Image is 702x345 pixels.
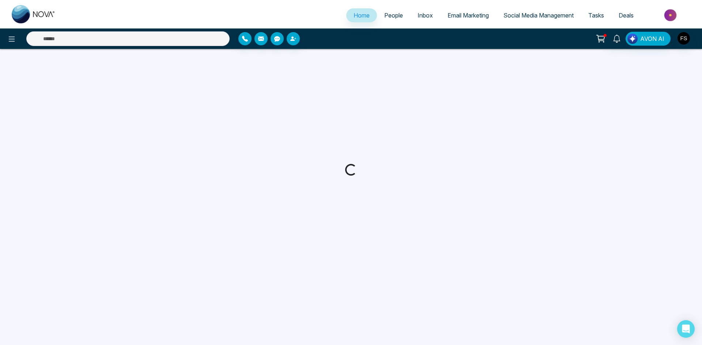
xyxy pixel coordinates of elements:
a: Deals [611,8,641,22]
a: Home [346,8,377,22]
span: People [384,12,403,19]
div: Open Intercom Messenger [677,320,695,338]
span: Social Media Management [503,12,574,19]
a: Inbox [410,8,440,22]
a: Social Media Management [496,8,581,22]
span: AVON AI [640,34,664,43]
img: Nova CRM Logo [12,5,56,23]
span: Deals [619,12,634,19]
img: Lead Flow [627,34,638,44]
span: Home [354,12,370,19]
a: Email Marketing [440,8,496,22]
img: Market-place.gif [645,7,698,23]
img: User Avatar [678,32,690,45]
span: Inbox [418,12,433,19]
a: People [377,8,410,22]
span: Tasks [588,12,604,19]
button: AVON AI [626,32,671,46]
span: Email Marketing [448,12,489,19]
a: Tasks [581,8,611,22]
